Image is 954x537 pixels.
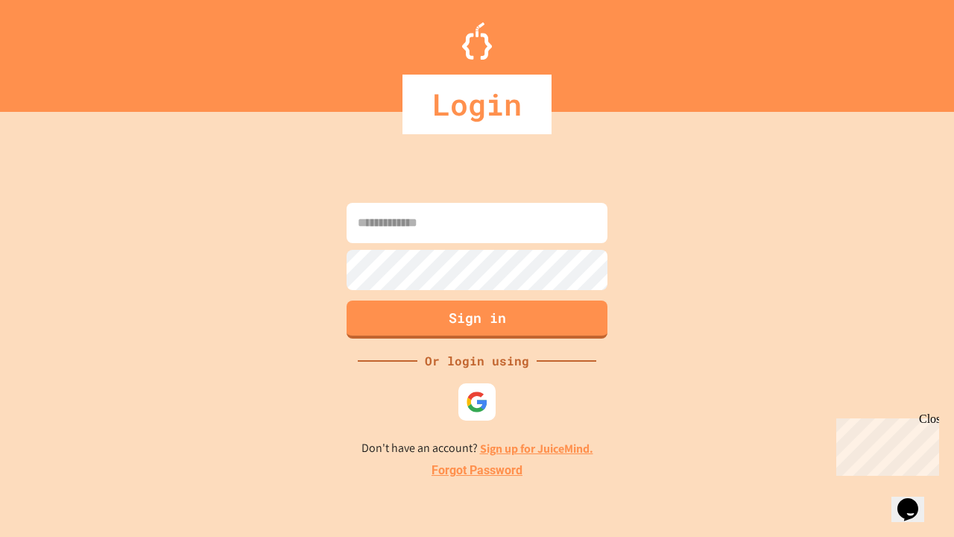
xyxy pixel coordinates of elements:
button: Sign in [347,301,607,339]
a: Sign up for JuiceMind. [480,441,593,456]
img: google-icon.svg [466,391,488,413]
div: Chat with us now!Close [6,6,103,95]
p: Don't have an account? [361,439,593,458]
div: Login [402,75,552,134]
img: Logo.svg [462,22,492,60]
div: Or login using [417,352,537,370]
iframe: chat widget [830,412,939,476]
a: Forgot Password [432,462,522,480]
iframe: chat widget [891,477,939,522]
